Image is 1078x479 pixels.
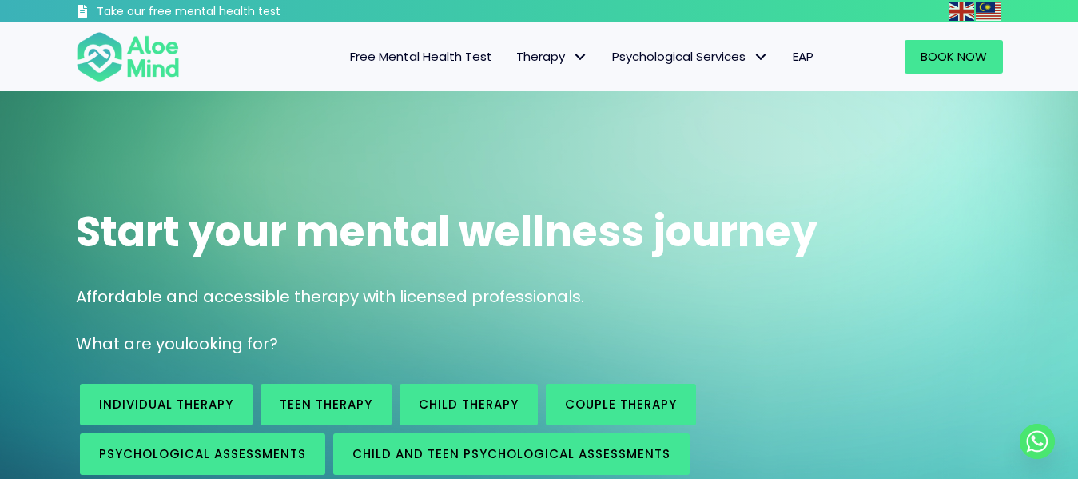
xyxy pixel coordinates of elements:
a: Whatsapp [1020,424,1055,459]
a: English [949,2,976,20]
span: Book Now [921,48,987,65]
a: Take our free mental health test [76,4,366,22]
a: Couple therapy [546,384,696,425]
a: Child Therapy [400,384,538,425]
a: EAP [781,40,825,74]
span: looking for? [185,333,278,355]
span: Start your mental wellness journey [76,202,817,261]
span: Therapy: submenu [569,46,592,69]
span: Teen Therapy [280,396,372,413]
span: Psychological assessments [99,445,306,462]
a: Psychological assessments [80,433,325,475]
span: Free Mental Health Test [350,48,492,65]
a: TherapyTherapy: submenu [504,40,600,74]
img: Aloe mind Logo [76,30,180,83]
span: Therapy [516,48,588,65]
h3: Take our free mental health test [97,4,366,20]
span: Psychological Services: submenu [750,46,773,69]
span: Child and Teen Psychological assessments [352,445,670,462]
a: Book Now [905,40,1003,74]
img: ms [976,2,1001,21]
span: Couple therapy [565,396,677,413]
img: en [949,2,974,21]
a: Free Mental Health Test [338,40,504,74]
nav: Menu [201,40,825,74]
span: Individual therapy [99,396,233,413]
p: Affordable and accessible therapy with licensed professionals. [76,285,1003,309]
span: Psychological Services [612,48,769,65]
a: Individual therapy [80,384,253,425]
span: What are you [76,333,185,355]
a: Psychological ServicesPsychological Services: submenu [600,40,781,74]
a: Malay [976,2,1003,20]
a: Child and Teen Psychological assessments [333,433,690,475]
span: EAP [793,48,813,65]
span: Child Therapy [419,396,519,413]
a: Teen Therapy [261,384,392,425]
